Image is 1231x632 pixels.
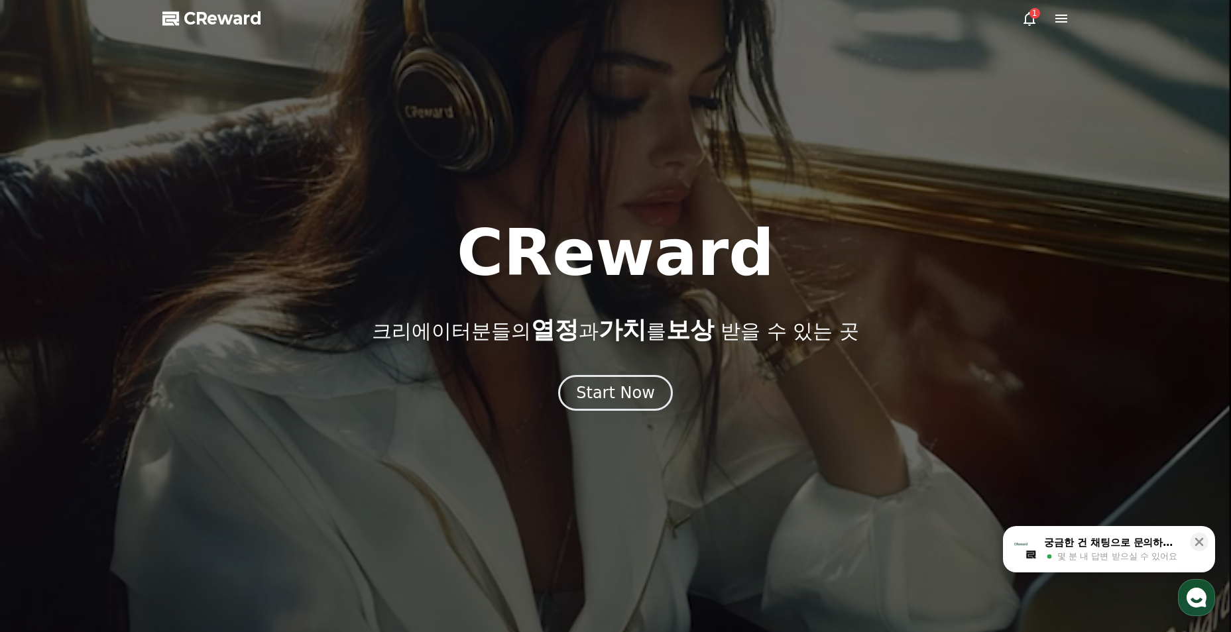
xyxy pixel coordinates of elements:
span: 열정 [531,316,579,343]
p: 크리에이터분들의 과 를 받을 수 있는 곳 [372,317,858,343]
span: CReward [184,8,262,29]
span: 보상 [666,316,714,343]
div: 1 [1029,8,1040,19]
a: 1 [1022,11,1037,26]
button: Start Now [558,375,673,411]
a: Start Now [558,388,673,401]
span: 가치 [599,316,646,343]
div: Start Now [576,382,655,403]
h1: CReward [457,221,774,285]
a: CReward [162,8,262,29]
